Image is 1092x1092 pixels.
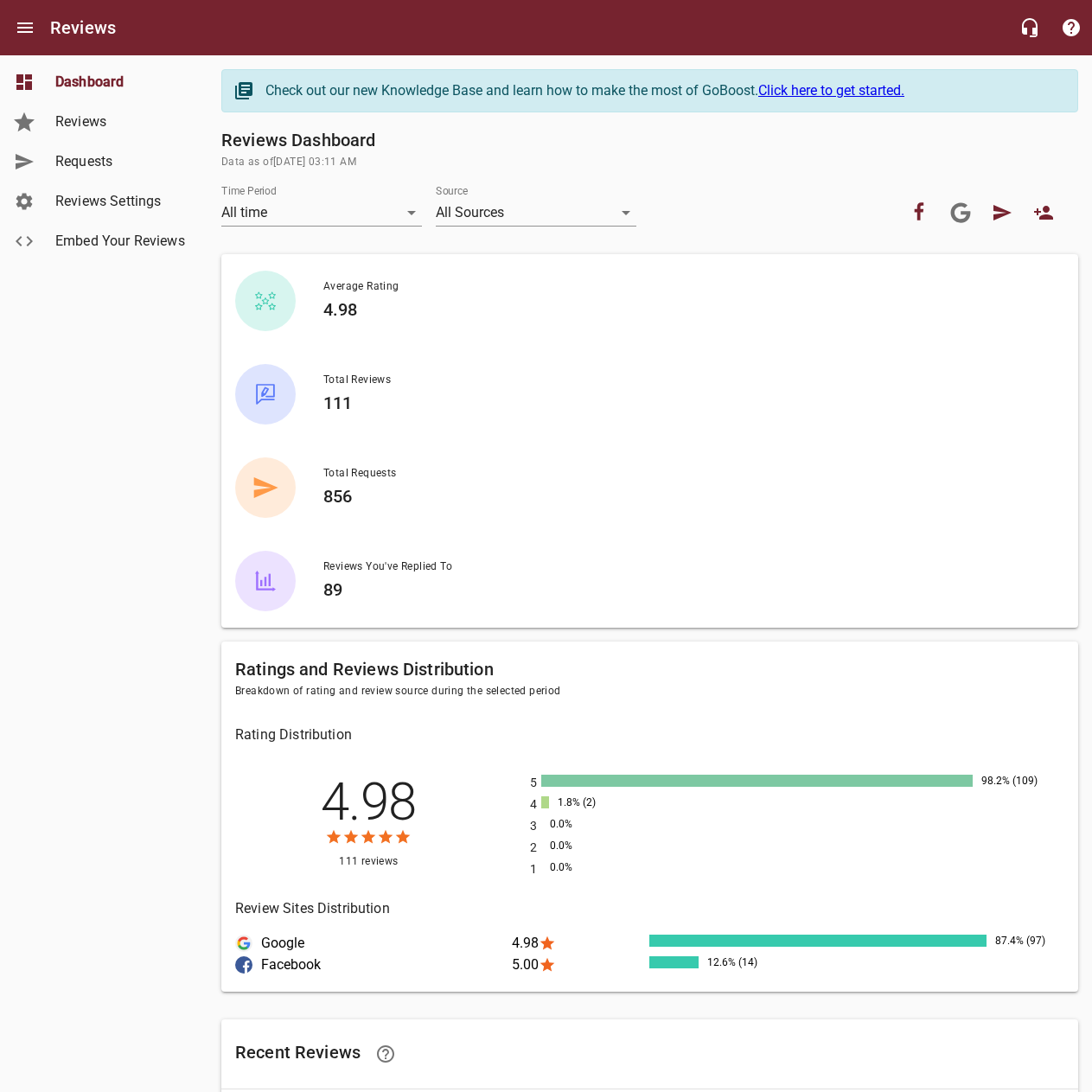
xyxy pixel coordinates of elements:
span: Dashboard [55,72,187,93]
h6: 856 [323,482,1050,510]
div: 12.6% (14) [703,956,785,968]
span: Total Requests [323,465,1050,482]
a: Learn facts about why reviews are important [365,1033,406,1075]
button: Open drawer [4,7,46,48]
div: 5.00 [512,956,650,974]
div: 87.4% (97) [991,935,1073,947]
span: Requests [55,151,187,172]
h6: Rating Distribution [235,723,1064,747]
label: Source [436,186,468,196]
span: Breakdown of rating and review source during the selected period [235,683,1064,700]
span: 111 reviews [235,853,502,871]
h6: 4.98 [323,296,1050,323]
button: Live Chat [1009,7,1050,48]
div: Facebook [235,956,252,974]
h6: Recent Reviews [235,1033,1064,1075]
h6: Reviews Dashboard [221,126,1078,154]
span: Embed Your Reviews [55,231,187,252]
h6: Review Sites Distribution [235,897,1064,921]
a: Connect your Google account [940,192,981,233]
h2: 4.98 [239,776,498,828]
div: Facebook [235,956,512,974]
span: Reviews Settings [55,191,187,212]
span: Average Rating [323,278,1050,296]
div: Google [235,935,512,952]
div: 0.0% [546,818,628,830]
button: Support Portal [1050,7,1092,48]
div: 0.0% [546,861,628,873]
p: 1 [530,860,541,878]
div: 1.8% (2) [553,796,635,808]
div: 98.2% (109) [977,775,1059,787]
p: 5 [530,774,541,792]
div: All Sources [436,199,636,227]
label: Time Period [221,186,277,196]
div: 4.98 [512,935,650,952]
span: Data as of [DATE] 03:11 AM [221,154,1078,171]
a: Request Review [981,192,1023,233]
h6: 111 [323,389,1050,417]
img: facebook-dark.png [235,956,252,974]
span: Reviews [55,112,187,132]
h6: Ratings and Reviews Distribution [235,655,1064,683]
span: Reviews You've Replied To [323,559,1050,576]
img: google-dark.png [235,935,252,952]
p: 4 [530,795,541,814]
div: Check out our new Knowledge Base and learn how to make the most of GoBoost. [265,80,1060,101]
h6: 89 [323,576,1050,603]
span: Total Reviews [323,372,1050,389]
div: Google [235,935,252,952]
h6: Reviews [50,14,116,42]
div: All time [221,199,422,227]
p: 3 [530,817,541,835]
div: 0.0% [546,840,628,852]
p: 2 [530,839,541,857]
a: Click here to get started. [758,82,904,99]
button: Your Facebook account is connected [898,192,940,233]
a: New User [1023,192,1064,233]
